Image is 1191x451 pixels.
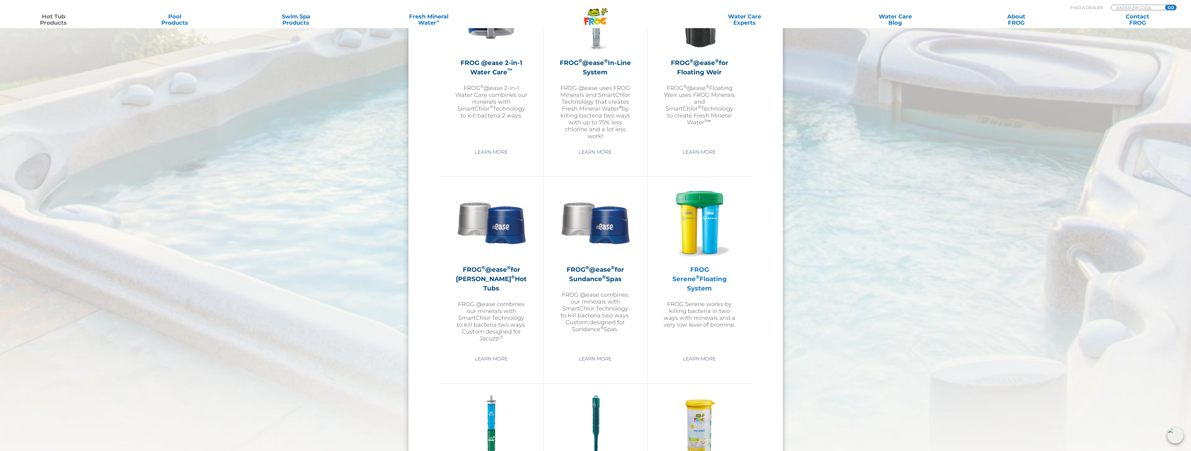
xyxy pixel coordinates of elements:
a: Learn More [572,353,619,364]
a: Hot TubProducts [6,13,100,26]
sup: ® [511,274,515,280]
p: FROG @ease combines our minerals with SmartChlor Technology to kill bacteria two ways. Custom des... [559,291,632,333]
sup: ® [698,104,701,109]
input: Zip Code Form [1116,5,1158,10]
a: FROG®@ease®for [PERSON_NAME]®Hot TubsFROG @ease combines our minerals with SmartChlor Technology ... [455,186,528,349]
sup: ∞ [619,104,622,109]
p: FROG @ease 2-in-1 Water Care combines our minerals with SmartChlor Technology to kill bacteria 2 ... [455,85,528,119]
sup: ® [600,325,604,330]
img: hot-tub-product-serene-floater-300x300.png [663,186,736,259]
sup: ® [602,274,606,280]
p: Find A Dealer [1071,5,1103,10]
sup: ® [715,58,719,64]
sup: ∞ [708,118,711,123]
img: Sundance-cartridges-2-300x300.png [455,186,528,259]
a: Learn More [572,146,619,158]
a: Swim SpaProducts [249,13,343,26]
h2: FROG Serene Floating System [663,265,736,293]
h2: FROG @ease for [PERSON_NAME] Hot Tubs [455,265,528,293]
sup: ® [611,265,615,270]
a: Fresh MineralWater∞ [370,13,488,26]
h2: FROG @ease for Sundance Spas [559,265,632,284]
a: AboutFROG [969,13,1063,26]
p: FROG @ease Floating Weir uses FROG Minerals and SmartChlor Technology to create Fresh Mineral Wat... [663,85,736,126]
sup: ® [690,58,693,64]
a: Learn More [676,146,723,158]
input: GO [1165,5,1176,10]
sup: ® [604,58,608,64]
p: FROG Serene works by killing bacteria in two ways with minerals and a very low level of bromine. [663,301,736,328]
sup: ® [500,334,503,339]
a: Learn More [468,146,515,158]
p: FROG @ease uses FROG Minerals and SmartChlor Technology that creates Fresh Mineral Water by killi... [559,85,632,140]
sup: ® [480,84,484,89]
sup: ™ [507,67,512,73]
sup: ® [507,265,511,270]
sup: ® [706,84,709,89]
sup: ® [481,265,485,270]
sup: ® [696,274,700,280]
p: FROG @ease combines our minerals with SmartChlor Technology to kill bacteria two ways. Custom des... [455,301,528,342]
a: ContactFROG [1091,13,1185,26]
h2: FROG @ease for Floating Weir [663,58,736,77]
img: Sundance-cartridges-2-300x300.png [559,186,632,259]
sup: ® [585,265,589,270]
a: Learn More [676,353,723,364]
a: Learn More [468,353,515,364]
sup: ® [578,58,582,64]
a: PoolProducts [127,13,222,26]
h2: FROG @ease 2-in-1 Water Care [455,58,528,77]
a: Water CareBlog [848,13,942,26]
sup: ® [704,118,708,123]
sup: ∞ [436,18,439,23]
a: FROG Serene®Floating SystemFROG Serene works by killing bacteria in two ways with minerals and a ... [663,186,736,349]
img: openIcon [1167,427,1184,444]
h2: FROG @ease In-Line System [559,58,632,77]
sup: ® [683,84,687,89]
a: FROG®@ease®for Sundance®SpasFROG @ease combines our minerals with SmartChlor Technology to kill b... [559,186,632,349]
a: Water CareExperts [668,13,821,26]
sup: ® [490,104,493,109]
